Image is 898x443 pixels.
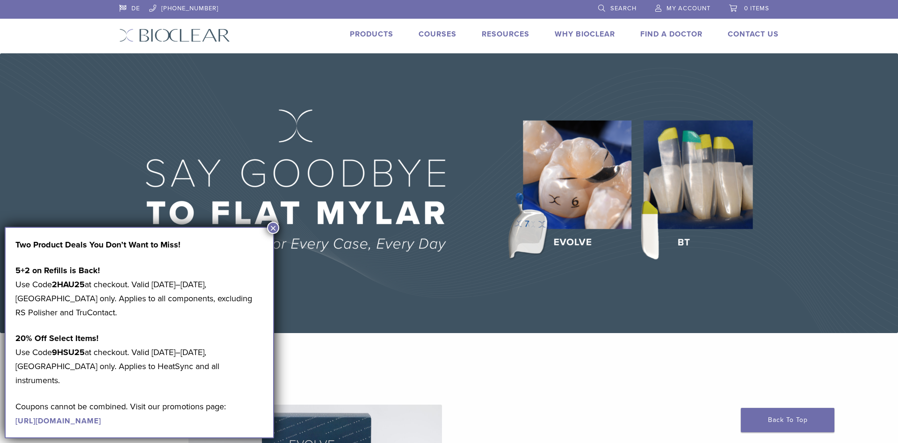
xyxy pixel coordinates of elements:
[15,399,263,428] p: Coupons cannot be combined. Visit our promotions page:
[52,347,85,357] strong: 9HSU25
[419,29,456,39] a: Courses
[15,331,263,387] p: Use Code at checkout. Valid [DATE]–[DATE], [GEOGRAPHIC_DATA] only. Applies to HeatSync and all in...
[555,29,615,39] a: Why Bioclear
[741,408,834,432] a: Back To Top
[728,29,779,39] a: Contact Us
[267,222,279,234] button: Close
[15,240,181,250] strong: Two Product Deals You Don’t Want to Miss!
[15,265,100,276] strong: 5+2 on Refills is Back!
[52,279,85,290] strong: 2HAU25
[666,5,710,12] span: My Account
[15,263,263,320] p: Use Code at checkout. Valid [DATE]–[DATE], [GEOGRAPHIC_DATA] only. Applies to all components, exc...
[610,5,637,12] span: Search
[15,416,101,426] a: [URL][DOMAIN_NAME]
[119,29,230,42] img: Bioclear
[482,29,529,39] a: Resources
[15,333,99,343] strong: 20% Off Select Items!
[640,29,702,39] a: Find A Doctor
[350,29,393,39] a: Products
[744,5,769,12] span: 0 items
